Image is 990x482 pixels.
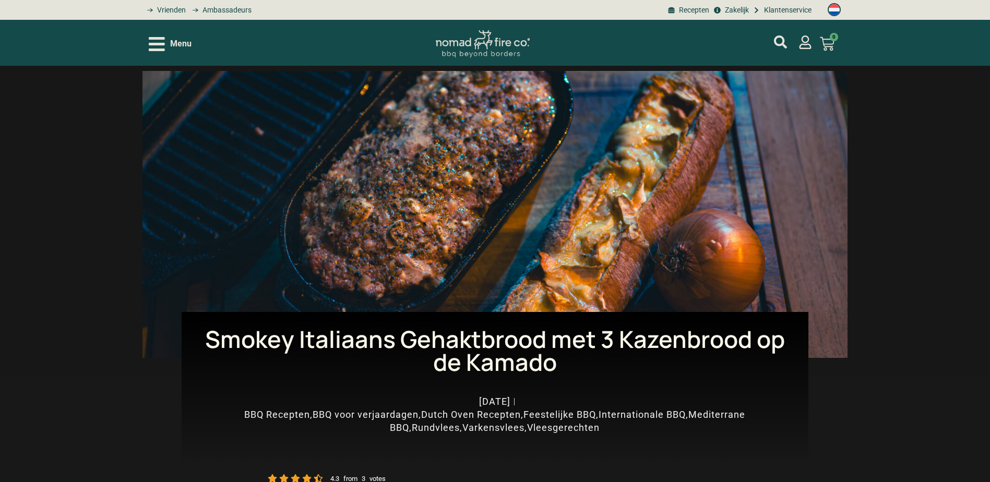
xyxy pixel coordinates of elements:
a: [DATE] [479,395,510,408]
span: Klantenservice [761,5,812,16]
span: Vrienden [154,5,186,16]
span: Zakelijk [722,5,749,16]
img: Nomad Logo [436,30,530,58]
a: Vleesgerechten [527,422,600,433]
a: grill bill vrienden [144,5,186,16]
a: Feestelijke BBQ [523,409,596,420]
a: Dutch Oven Recepten [421,409,521,420]
span: 0 [830,33,838,41]
a: BBQ voor verjaardagen [313,409,419,420]
a: mijn account [774,35,787,49]
img: Recept Italiaans Gehaktbrood Kamado BBQ-15 [142,71,848,358]
time: [DATE] [479,396,510,407]
a: 0 [807,30,847,57]
img: Nederlands [828,3,841,16]
span: Ambassadeurs [200,5,252,16]
a: mijn account [798,35,812,49]
a: Rundvlees [412,422,460,433]
a: Varkensvlees [462,422,524,433]
span: Recepten [676,5,709,16]
a: grill bill zakeljk [712,5,748,16]
h1: Smokey Italiaans Gehaktbrood met 3 Kazenbrood op de Kamado [197,328,793,375]
span: , , , , , , , , [244,409,745,433]
a: grill bill klantenservice [752,5,812,16]
a: grill bill ambassadors [188,5,251,16]
div: Open/Close Menu [149,35,192,53]
a: BBQ recepten [666,5,709,16]
span: Menu [170,38,192,50]
a: BBQ Recepten [244,409,310,420]
a: Internationale BBQ [599,409,686,420]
